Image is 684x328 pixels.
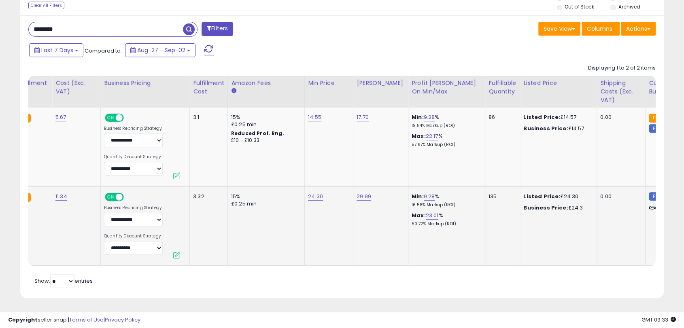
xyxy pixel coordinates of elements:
[523,193,560,200] b: Listed Price:
[308,193,323,201] a: 24.30
[231,87,236,95] small: Amazon Fees.
[523,113,560,121] b: Listed Price:
[538,22,580,36] button: Save View
[523,125,591,132] div: £14.57
[106,194,116,201] span: ON
[600,193,639,200] div: 0.00
[69,316,104,324] a: Terms of Use
[308,113,321,121] a: 14.55
[412,132,426,140] b: Max:
[55,79,97,96] div: Cost (Exc. VAT)
[424,113,435,121] a: 9.28
[104,205,163,211] label: Business Repricing Strategy:
[8,316,38,324] strong: Copyright
[412,212,426,219] b: Max:
[193,193,221,200] div: 3.32
[231,130,284,137] b: Reduced Prof. Rng.
[231,137,298,144] div: £10 - £10.33
[104,233,163,239] label: Quantity Discount Strategy:
[600,114,639,121] div: 0.00
[489,114,514,121] div: 86
[412,193,479,208] div: %
[357,79,405,87] div: [PERSON_NAME]
[231,200,298,207] div: £0.25 min
[523,125,568,132] b: Business Price:
[412,114,479,129] div: %
[123,194,136,201] span: OFF
[649,124,665,133] small: FBM
[523,79,593,87] div: Listed Price
[489,79,516,96] div: Fulfillable Quantity
[308,79,350,87] div: Min Price
[104,79,186,87] div: Business Pricing
[85,47,122,55] span: Compared to:
[34,277,93,285] span: Show: entries
[649,192,665,201] small: FBM
[412,221,479,227] p: 50.72% Markup (ROI)
[424,193,435,201] a: 9.28
[600,79,642,104] div: Shipping Costs (Exc. VAT)
[29,43,83,57] button: Last 7 Days
[357,113,369,121] a: 17.70
[412,212,479,227] div: %
[523,204,568,212] b: Business Price:
[106,114,116,121] span: ON
[412,113,424,121] b: Min:
[55,113,66,121] a: 5.67
[426,212,439,220] a: 23.01
[523,114,591,121] div: £14.57
[412,133,479,148] div: %
[123,114,136,121] span: OFF
[55,193,67,201] a: 11.34
[408,76,485,108] th: The percentage added to the cost of goods (COGS) that forms the calculator for Min & Max prices.
[28,2,64,9] div: Clear All Filters
[104,126,163,131] label: Business Repricing Strategy:
[523,204,591,212] div: £24.3
[231,121,298,128] div: £0.25 min
[8,316,140,324] div: seller snap | |
[193,114,221,121] div: 3.1
[618,3,640,10] label: Archived
[412,193,424,200] b: Min:
[582,22,620,36] button: Columns
[412,123,479,129] p: 19.84% Markup (ROI)
[104,154,163,160] label: Quantity Discount Strategy:
[621,22,656,36] button: Actions
[357,193,371,201] a: 29.99
[231,193,298,200] div: 15%
[489,193,514,200] div: 135
[137,46,185,54] span: Aug-27 - Sep-02
[412,202,479,208] p: 16.58% Markup (ROI)
[412,142,479,148] p: 57.67% Markup (ROI)
[16,79,49,87] div: Fulfillment
[412,79,482,96] div: Profit [PERSON_NAME] on Min/Max
[105,316,140,324] a: Privacy Policy
[41,46,73,54] span: Last 7 Days
[523,193,591,200] div: £24.30
[642,316,676,324] span: 2025-09-10 09:33 GMT
[202,22,233,36] button: Filters
[565,3,594,10] label: Out of Stock
[231,79,301,87] div: Amazon Fees
[649,114,664,123] small: FBA
[587,25,612,33] span: Columns
[125,43,195,57] button: Aug-27 - Sep-02
[588,64,656,72] div: Displaying 1 to 2 of 2 items
[193,79,224,96] div: Fulfillment Cost
[231,114,298,121] div: 15%
[426,132,438,140] a: 22.17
